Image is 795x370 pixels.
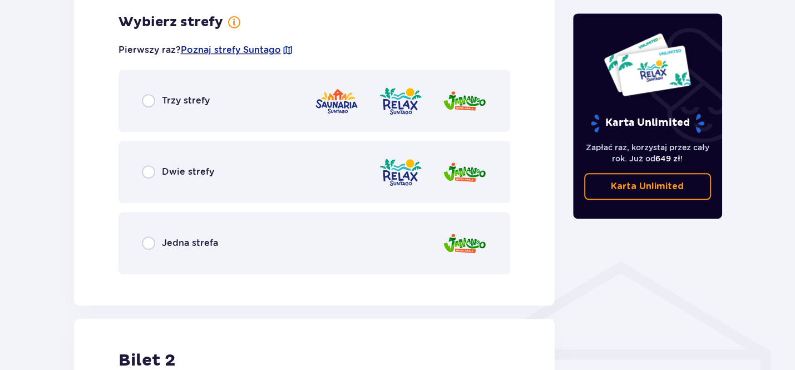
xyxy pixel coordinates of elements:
img: zone logo [442,228,487,259]
img: zone logo [378,85,423,117]
p: Trzy strefy [162,95,210,107]
p: Zapłać raz, korzystaj przez cały rok. Już od ! [584,142,711,164]
p: Dwie strefy [162,166,214,178]
span: 649 zł [655,154,680,163]
p: Pierwszy raz? [118,44,293,56]
a: Poznaj strefy Suntago [181,44,281,56]
img: zone logo [442,85,487,117]
p: Karta Unlimited [590,114,705,133]
a: Karta Unlimited [584,173,711,200]
img: zone logo [378,156,423,188]
img: zone logo [314,85,359,117]
img: zone logo [442,156,487,188]
p: Karta Unlimited [611,180,684,193]
p: Jedna strefa [162,237,218,249]
p: Wybierz strefy [118,14,223,31]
